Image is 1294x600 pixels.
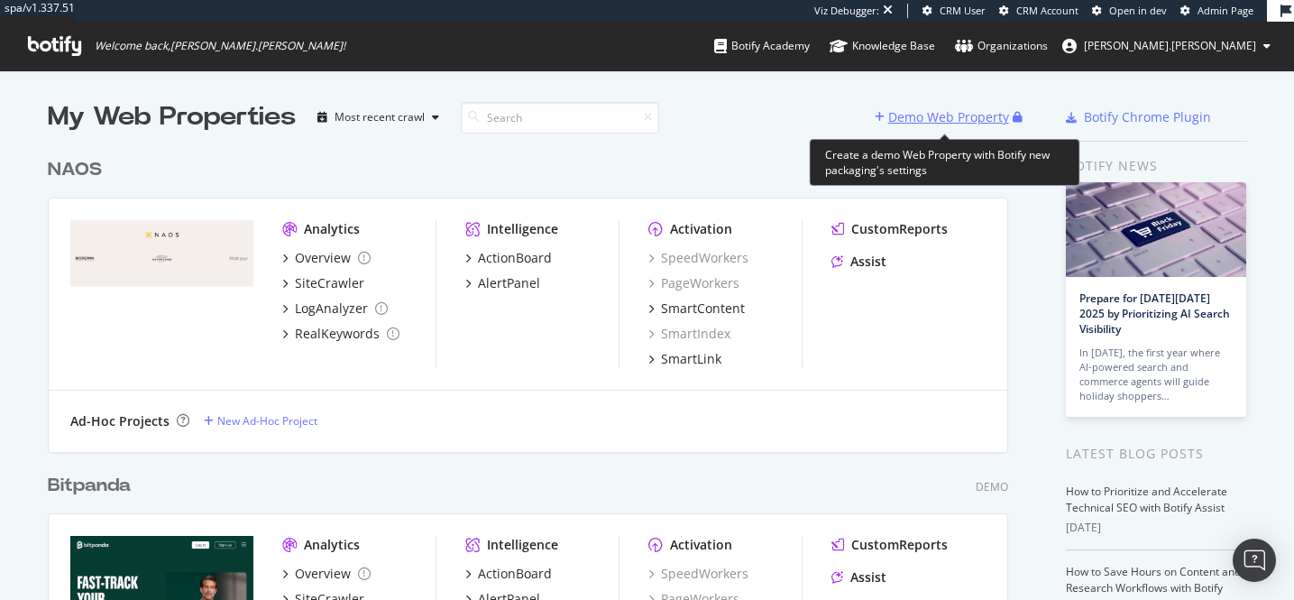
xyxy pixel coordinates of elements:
[95,39,345,53] span: Welcome back, [PERSON_NAME].[PERSON_NAME] !
[648,274,739,292] a: PageWorkers
[465,274,540,292] a: AlertPanel
[830,22,935,70] a: Knowledge Base
[487,536,558,554] div: Intelligence
[1066,156,1247,176] div: Botify news
[831,220,948,238] a: CustomReports
[940,4,986,17] span: CRM User
[831,568,886,586] a: Assist
[48,157,109,183] a: NAOS
[478,249,552,267] div: ActionBoard
[1066,484,1227,515] a: How to Prioritize and Accelerate Technical SEO with Botify Assist
[648,249,748,267] a: SpeedWorkers
[478,274,540,292] div: AlertPanel
[648,300,745,318] a: SmartContent
[875,109,1013,125] a: Demo Web Property
[830,37,935,55] div: Knowledge Base
[282,249,371,267] a: Overview
[888,108,1009,126] div: Demo Web Property
[465,565,552,583] a: ActionBoard
[304,536,360,554] div: Analytics
[1066,520,1247,536] div: [DATE]
[714,37,810,55] div: Botify Academy
[850,568,886,586] div: Assist
[831,536,948,554] a: CustomReports
[295,325,380,343] div: RealKeywords
[335,112,425,123] div: Most recent crawl
[48,157,102,183] div: NAOS
[48,99,296,135] div: My Web Properties
[295,565,351,583] div: Overview
[70,412,170,430] div: Ad-Hoc Projects
[1048,32,1285,60] button: [PERSON_NAME].[PERSON_NAME]
[955,37,1048,55] div: Organizations
[295,274,364,292] div: SiteCrawler
[1079,346,1233,403] div: In [DATE], the first year where AI-powered search and commerce agents will guide holiday shoppers…
[661,350,721,368] div: SmartLink
[461,102,659,134] input: Search
[48,473,138,499] a: Bitpanda
[1084,38,1256,53] span: charles.lemaire
[295,300,368,318] div: LogAnalyzer
[851,220,948,238] div: CustomReports
[1066,182,1246,277] img: Prepare for Black Friday 2025 by Prioritizing AI Search Visibility
[204,413,317,429] a: New Ad-Hoc Project
[851,536,948,554] div: CustomReports
[875,103,1013,132] button: Demo Web Property
[282,274,364,292] a: SiteCrawler
[1066,108,1211,126] a: Botify Chrome Plugin
[1198,4,1253,17] span: Admin Page
[670,220,732,238] div: Activation
[1084,108,1211,126] div: Botify Chrome Plugin
[810,139,1080,186] div: Create a demo Web Property with Botify new packaging's settings
[70,220,253,366] img: NAOS
[814,4,879,18] div: Viz Debugger:
[1233,539,1276,582] div: Open Intercom Messenger
[282,300,388,318] a: LogAnalyzer
[487,220,558,238] div: Intelligence
[648,350,721,368] a: SmartLink
[670,536,732,554] div: Activation
[304,220,360,238] div: Analytics
[714,22,810,70] a: Botify Academy
[922,4,986,18] a: CRM User
[1092,4,1167,18] a: Open in dev
[955,22,1048,70] a: Organizations
[648,565,748,583] a: SpeedWorkers
[48,473,131,499] div: Bitpanda
[282,325,399,343] a: RealKeywords
[661,300,745,318] div: SmartContent
[282,565,371,583] a: Overview
[217,413,317,429] div: New Ad-Hoc Project
[465,249,552,267] a: ActionBoard
[648,325,730,343] a: SmartIndex
[850,253,886,271] div: Assist
[1079,291,1230,337] a: Prepare for [DATE][DATE] 2025 by Prioritizing AI Search Visibility
[999,4,1078,18] a: CRM Account
[478,565,552,583] div: ActionBoard
[1180,4,1253,18] a: Admin Page
[310,103,446,132] button: Most recent crawl
[1109,4,1167,17] span: Open in dev
[831,253,886,271] a: Assist
[1066,444,1247,464] div: Latest Blog Posts
[295,249,351,267] div: Overview
[976,479,1008,494] div: Demo
[1016,4,1078,17] span: CRM Account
